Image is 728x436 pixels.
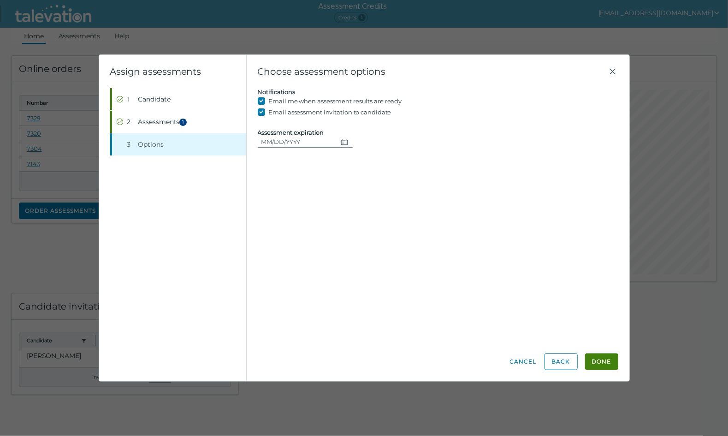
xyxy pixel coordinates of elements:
[258,136,337,147] input: MM/DD/YYYY
[110,66,201,77] clr-wizard-title: Assign assessments
[138,95,171,104] span: Candidate
[116,96,124,103] cds-icon: Completed
[269,107,391,118] label: Email assessment invitation to candidate
[138,117,190,126] span: Assessments
[258,66,607,77] span: Choose assessment options
[607,66,618,77] button: Close
[337,136,353,147] button: Choose date
[112,88,246,110] button: Completed
[179,119,187,126] span: 1
[127,95,135,104] div: 1
[269,96,402,107] label: Email me when assessment results are ready
[116,118,124,125] cds-icon: Completed
[138,140,164,149] span: Options
[112,111,246,133] button: Completed
[509,353,537,370] button: Cancel
[127,117,135,126] div: 2
[112,133,246,155] button: 3Options
[127,140,135,149] div: 3
[110,88,246,155] nav: Wizard steps
[258,129,324,136] label: Assessment expiration
[545,353,578,370] button: Back
[258,88,296,96] label: Notifications
[585,353,618,370] button: Done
